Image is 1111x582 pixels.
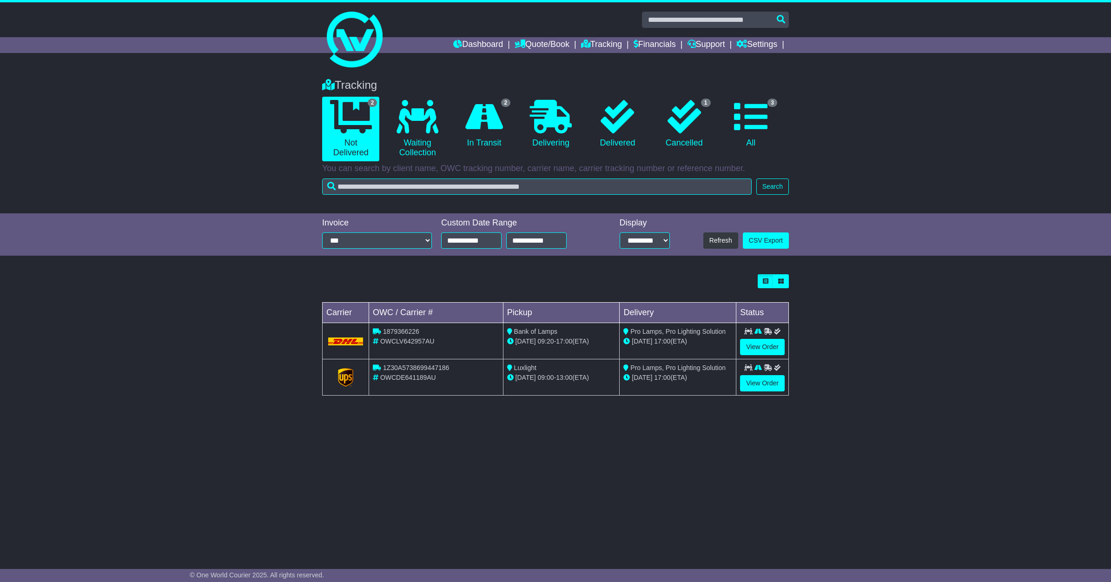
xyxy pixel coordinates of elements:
button: Search [756,179,789,195]
span: 09:20 [538,337,554,345]
a: Waiting Collection [389,97,446,161]
span: 1 [701,99,711,107]
span: Pro Lamps, Pro Lighting Solution [630,328,726,335]
span: [DATE] [516,337,536,345]
a: 2 In Transit [456,97,513,152]
div: Display [620,218,670,228]
span: OWCDE641189AU [380,374,436,381]
a: 1 Cancelled [655,97,713,152]
a: Settings [736,37,777,53]
span: 1879366226 [383,328,419,335]
span: OWCLV642957AU [380,337,434,345]
span: 2 [501,99,511,107]
img: GetCarrierServiceLogo [338,368,354,387]
span: [DATE] [516,374,536,381]
a: Delivered [589,97,646,152]
a: 2 Not Delivered [322,97,379,161]
button: Refresh [703,232,738,249]
span: 09:00 [538,374,554,381]
img: DHL.png [328,337,363,345]
span: Pro Lamps, Pro Lighting Solution [630,364,726,371]
span: 17:00 [654,337,670,345]
td: Delivery [620,303,736,323]
div: (ETA) [623,337,732,346]
span: © One World Courier 2025. All rights reserved. [190,571,324,579]
a: Support [688,37,725,53]
td: Pickup [503,303,620,323]
a: CSV Export [743,232,789,249]
span: Luxlight [514,364,536,371]
a: Delivering [522,97,579,152]
div: Custom Date Range [441,218,590,228]
span: 2 [368,99,377,107]
span: 13:00 [556,374,572,381]
div: (ETA) [623,373,732,383]
div: - (ETA) [507,337,616,346]
div: - (ETA) [507,373,616,383]
a: View Order [740,339,785,355]
td: Carrier [323,303,369,323]
p: You can search by client name, OWC tracking number, carrier name, carrier tracking number or refe... [322,164,789,174]
span: 17:00 [556,337,572,345]
span: Bank of Lamps [514,328,557,335]
a: Tracking [581,37,622,53]
a: Quote/Book [515,37,569,53]
div: Tracking [317,79,794,92]
a: 3 All [722,97,780,152]
span: [DATE] [632,337,652,345]
span: 1Z30A5738699447186 [383,364,449,371]
a: Dashboard [453,37,503,53]
td: Status [736,303,789,323]
span: 17:00 [654,374,670,381]
td: OWC / Carrier # [369,303,503,323]
span: 3 [767,99,777,107]
span: [DATE] [632,374,652,381]
a: View Order [740,375,785,391]
div: Invoice [322,218,432,228]
a: Financials [634,37,676,53]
